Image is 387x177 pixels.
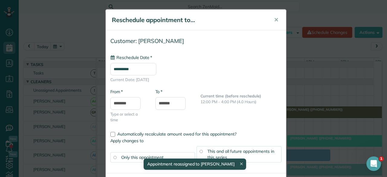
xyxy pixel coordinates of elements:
input: Only this appointment [113,156,116,159]
div: Appointment reassigned to [PERSON_NAME] [144,159,246,170]
label: Reschedule Date [110,54,152,61]
p: 12:00 PM - 4:00 PM (4.0 Hours) [200,99,281,105]
span: Only this appointment [121,155,164,160]
label: To [155,89,162,95]
h4: Customer: [PERSON_NAME] [110,38,281,44]
label: From [110,89,123,95]
input: This and all future appointments in this series [200,150,203,153]
h5: Reschedule appointment to... [112,16,265,24]
span: ✕ [274,16,278,23]
span: This and all future appointments in this series [207,149,274,160]
span: Type or select a time [110,111,146,123]
span: Automatically recalculate amount owed for this appointment? [117,131,236,137]
span: 1 [379,156,384,161]
iframe: Intercom live chat [366,156,381,171]
b: Current time (before reschedule) [200,93,262,98]
span: Current Date: [DATE] [110,77,281,83]
label: Apply changes to [110,138,281,144]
